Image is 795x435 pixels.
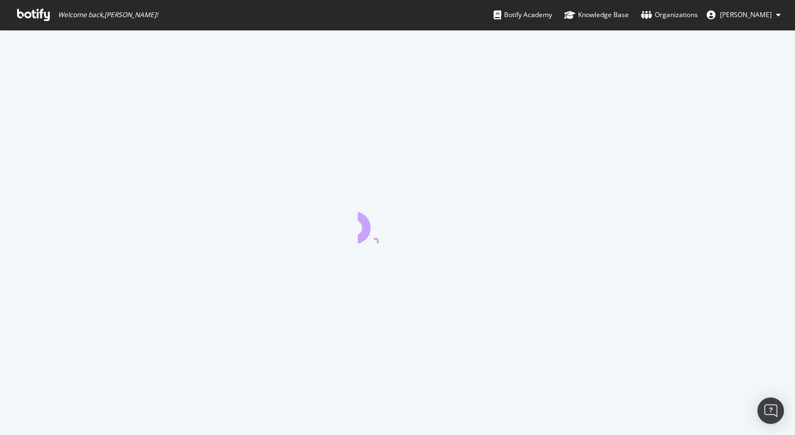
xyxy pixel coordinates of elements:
div: animation [358,204,437,243]
span: Welcome back, [PERSON_NAME] ! [58,10,158,19]
div: Botify Academy [494,9,552,20]
div: Knowledge Base [564,9,629,20]
button: [PERSON_NAME] [698,6,789,24]
div: Open Intercom Messenger [757,397,784,424]
div: Organizations [641,9,698,20]
span: Anthony Rodrigues [720,10,772,19]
